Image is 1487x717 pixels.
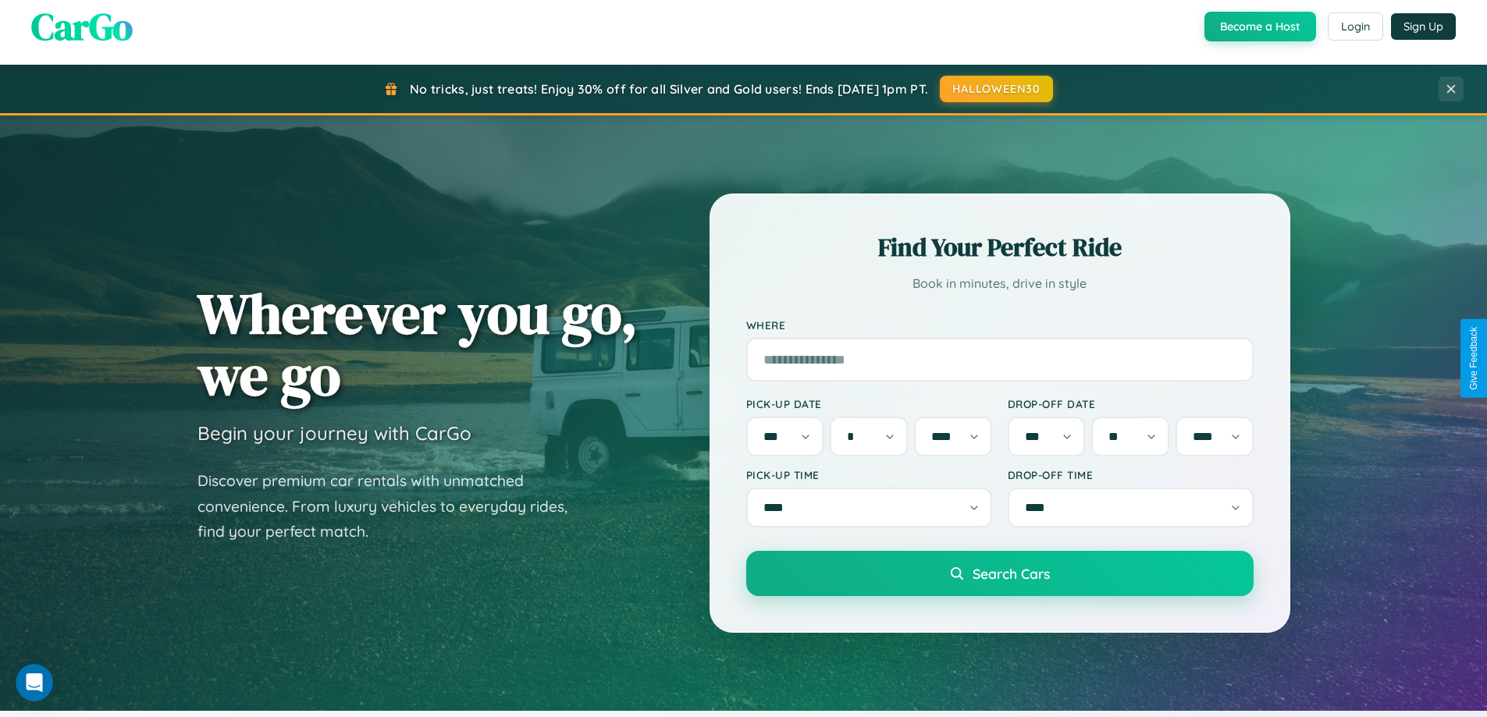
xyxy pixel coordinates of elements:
button: Search Cars [746,551,1254,596]
div: Give Feedback [1468,327,1479,390]
h3: Begin your journey with CarGo [197,421,471,445]
label: Drop-off Date [1008,397,1254,410]
h1: Wherever you go, we go [197,282,638,406]
iframe: Intercom live chat [16,664,53,701]
button: Login [1328,12,1383,41]
button: Become a Host [1204,12,1316,41]
button: HALLOWEEN30 [940,76,1053,102]
p: Discover premium car rentals with unmatched convenience. From luxury vehicles to everyday rides, ... [197,468,588,545]
label: Drop-off Time [1008,468,1254,481]
span: No tricks, just treats! Enjoy 30% off for all Silver and Gold users! Ends [DATE] 1pm PT. [410,81,928,97]
span: CarGo [31,1,133,52]
label: Where [746,318,1254,332]
h2: Find Your Perfect Ride [746,230,1254,264]
label: Pick-up Date [746,397,992,410]
p: Book in minutes, drive in style [746,272,1254,295]
label: Pick-up Time [746,468,992,481]
button: Sign Up [1391,13,1456,40]
span: Search Cars [973,565,1050,582]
